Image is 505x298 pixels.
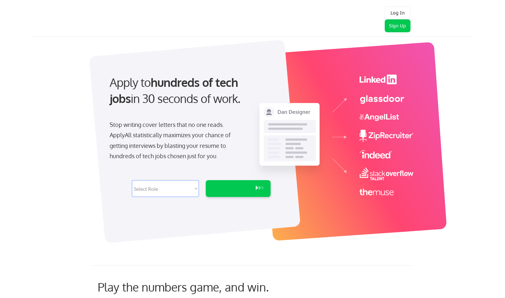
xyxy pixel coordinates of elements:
button: Sign Up [385,19,411,32]
div: Apply to in 30 seconds of work. [110,74,268,107]
strong: hundreds of tech jobs [110,75,241,106]
div: Stop writing cover letters that no one reads. ApplyAll statistically maximizes your chance of get... [110,119,242,161]
button: Log In [385,6,411,19]
div: Play the numbers game, and win. [98,280,298,294]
